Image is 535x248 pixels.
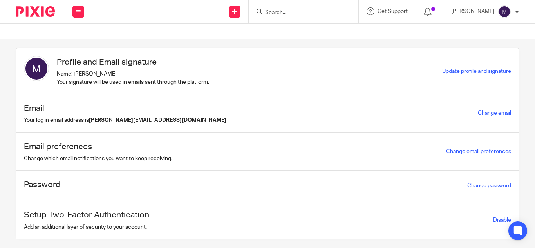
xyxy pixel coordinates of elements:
[264,9,335,16] input: Search
[24,56,49,81] img: svg%3E
[467,183,511,188] a: Change password
[478,110,511,116] a: Change email
[57,56,209,68] h1: Profile and Email signature
[24,141,172,153] h1: Email preferences
[493,217,511,223] a: Disable
[446,149,511,154] a: Change email preferences
[498,5,511,18] img: svg%3E
[24,116,226,124] p: Your log in email address is
[89,118,226,123] b: [PERSON_NAME][EMAIL_ADDRESS][DOMAIN_NAME]
[442,69,511,74] a: Update profile and signature
[24,223,149,231] p: Add an additional layer of security to your account.
[378,9,408,14] span: Get Support
[451,7,494,15] p: [PERSON_NAME]
[24,209,149,221] h1: Setup Two-Factor Authentication
[16,6,55,17] img: Pixie
[24,102,226,114] h1: Email
[24,155,172,163] p: Change which email notifications you want to keep receiving.
[24,179,61,191] h1: Password
[57,70,209,86] p: Name: [PERSON_NAME] Your signature will be used in emails sent through the platform.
